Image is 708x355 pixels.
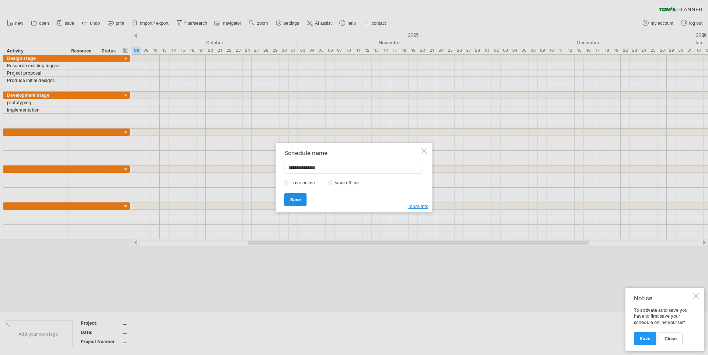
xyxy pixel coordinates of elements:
label: save online [289,180,321,185]
a: Save [634,332,656,345]
a: Save [284,193,307,206]
span: Save [290,197,301,202]
div: Notice [634,294,692,302]
label: save offline [333,180,365,185]
span: more info [409,204,428,209]
span: close [664,336,677,341]
span: Save [640,336,650,341]
div: Schedule name [284,150,420,156]
div: To activate auto save you have to first save your schedule online yourself. [634,307,692,345]
a: close [659,332,683,345]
